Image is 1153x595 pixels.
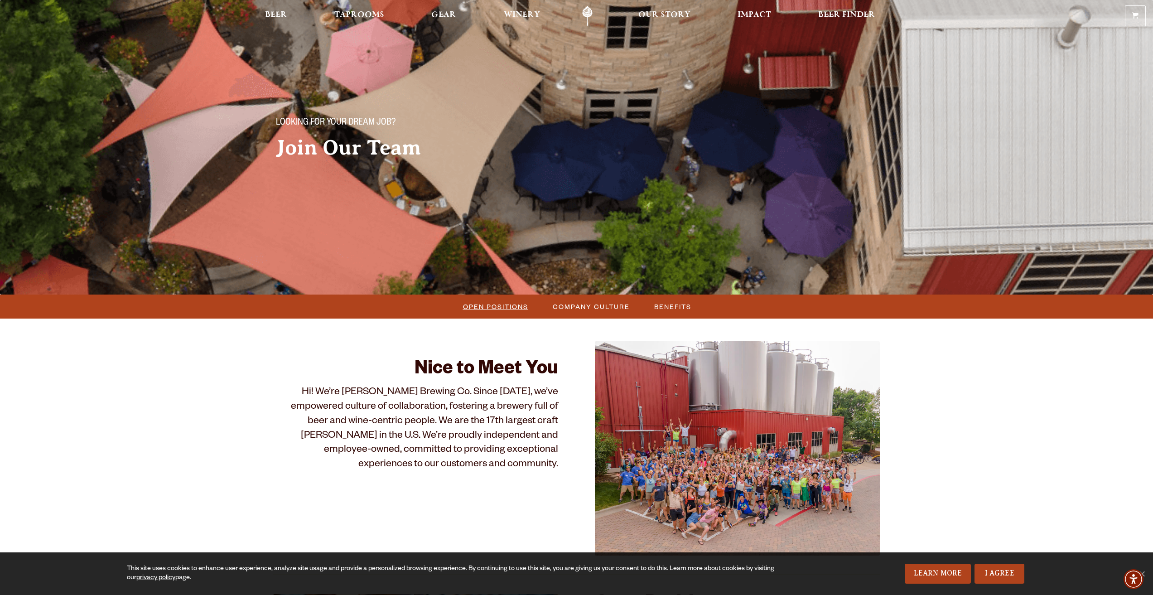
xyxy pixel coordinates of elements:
[732,6,777,26] a: Impact
[905,564,971,584] a: Learn More
[738,11,771,19] span: Impact
[463,300,528,313] span: Open Positions
[649,300,696,313] a: Benefits
[273,359,559,381] h2: Nice to Meet You
[498,6,546,26] a: Winery
[265,11,287,19] span: Beer
[504,11,540,19] span: Winery
[975,564,1024,584] a: I Agree
[595,341,880,555] img: 51399232252_e3c7efc701_k (2)
[818,11,875,19] span: Beer Finder
[259,6,293,26] a: Beer
[276,117,396,129] span: Looking for your dream job?
[638,11,690,19] span: Our Story
[127,565,791,583] div: This site uses cookies to enhance user experience, analyze site usage and provide a personalized ...
[425,6,462,26] a: Gear
[547,300,634,313] a: Company Culture
[136,575,175,582] a: privacy policy
[328,6,390,26] a: Taprooms
[276,136,559,159] h2: Join Our Team
[458,300,533,313] a: Open Positions
[812,6,881,26] a: Beer Finder
[654,300,691,313] span: Benefits
[570,6,604,26] a: Odell Home
[553,300,630,313] span: Company Culture
[632,6,696,26] a: Our Story
[1124,569,1143,589] div: Accessibility Menu
[431,11,456,19] span: Gear
[334,11,384,19] span: Taprooms
[291,387,558,471] span: Hi! We’re [PERSON_NAME] Brewing Co. Since [DATE], we’ve empowered culture of collaboration, foste...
